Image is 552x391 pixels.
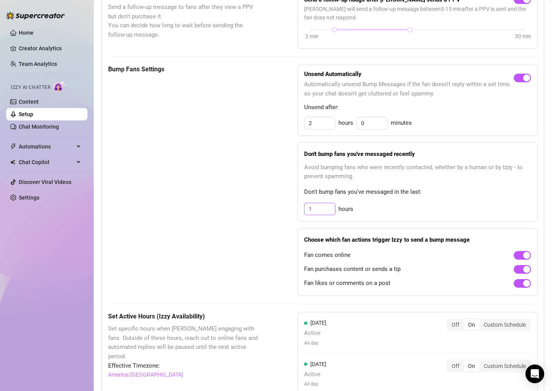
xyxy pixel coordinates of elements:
[108,370,183,379] a: America/[GEOGRAPHIC_DATA]
[108,65,258,74] h5: Bump Fans Settings
[447,361,464,372] div: Off
[19,195,39,201] a: Settings
[479,319,530,330] div: Custom Schedule
[304,265,401,274] span: Fan purchases content or sends a tip
[304,370,326,379] span: Active
[304,71,361,78] strong: Unsend Automatically
[525,364,544,383] div: Open Intercom Messenger
[304,329,326,338] span: Active
[19,156,74,168] span: Chat Copilot
[19,179,71,185] a: Discover Viral Videos
[304,188,531,197] span: Don't bump fans you've messaged in the last:
[6,12,65,19] img: logo-BBDzfeDw.svg
[19,124,59,130] a: Chat Monitoring
[19,111,33,117] a: Setup
[304,279,390,288] span: Fan likes or comments on a post
[108,312,258,321] h5: Set Active Hours (Izzy Availability)
[391,119,412,128] span: minutes
[310,320,326,326] span: [DATE]
[108,324,258,361] span: Set specific hours when [PERSON_NAME] engaging with fans. Outside of these hours, reach out to on...
[19,30,34,36] a: Home
[10,159,15,165] img: Chat Copilot
[304,103,531,112] span: Unsend after:
[304,340,326,347] span: All day
[304,163,531,181] span: Avoid bumping fans who were recently contacted, whether by a human or by Izzy - to prevent spamming.
[304,251,351,260] span: Fan comes online
[447,319,464,330] div: Off
[515,32,531,41] div: 30 min
[19,140,74,153] span: Automations
[19,99,39,105] a: Content
[304,380,326,388] span: All day
[447,360,531,372] div: segmented control
[464,361,479,372] div: On
[447,318,531,331] div: segmented control
[304,236,470,243] strong: Choose which fan actions trigger Izzy to send a bump message
[464,319,479,330] div: On
[108,3,258,39] span: Send a follow-up message to fans after they view a PPV but don't purchase it. You can decide how ...
[10,143,16,150] span: thunderbolt
[305,32,319,41] div: 2 min
[11,84,50,91] span: Izzy AI Chatter
[53,81,66,92] img: AI Chatter
[108,361,258,371] span: Effective Timezone:
[479,361,530,372] div: Custom Schedule
[310,361,326,367] span: [DATE]
[304,5,531,22] span: [PERSON_NAME] will send a follow-up message between 5 - 15 min after a PPV is sent and the fan do...
[338,119,353,128] span: hours
[304,150,415,157] strong: Don't bump fans you've messaged recently
[19,42,81,55] a: Creator Analytics
[338,205,353,214] span: hours
[304,80,514,98] span: Automatically unsend Bump Messages if the fan doesn't reply within a set time, so your chat doesn...
[19,61,57,67] a: Team Analytics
